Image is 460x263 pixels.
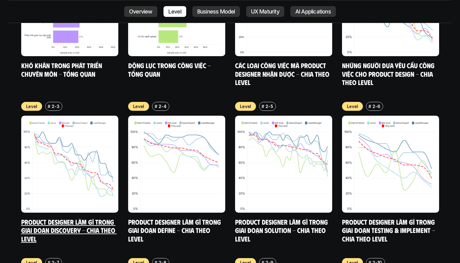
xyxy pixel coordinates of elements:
[124,6,157,17] a: Overview
[52,103,59,110] p: 2-3
[372,103,380,110] p: 2-6
[168,9,181,15] p: Level
[192,6,240,17] a: Business Model
[129,9,152,15] p: Overview
[128,218,222,243] a: Product Designer làm gì trong giai đoạn Define - Chia theo Level
[26,103,37,110] p: Level
[261,104,264,109] h6: #
[368,104,371,109] h6: #
[159,103,166,110] p: 2-4
[197,9,235,15] p: Business Model
[246,6,284,17] a: UX Maturity
[128,61,212,78] a: Động lực trong công việc - Tổng quan
[21,61,104,78] a: Khó khăn trong phát triển chuyên môn - Tổng quan
[133,103,144,110] p: Level
[235,61,331,86] a: Các loại công việc mà Product Designer nhận được - Chia theo Level
[342,61,436,86] a: Những người đưa yêu cầu công việc cho Product Design - Chia theo Level
[235,218,329,243] a: Product Designer làm gì trong giai đoạn Solution - Chia theo Level
[21,218,117,243] a: Product Designer làm gì trong giai đoạn Discovery - Chia theo Level
[155,104,157,109] h6: #
[251,9,279,15] p: UX Maturity
[295,9,331,15] p: AI Applications
[48,104,50,109] h6: #
[290,6,336,17] a: AI Applications
[265,103,273,110] p: 2-5
[163,6,186,17] a: Level
[347,103,358,110] p: Level
[342,218,437,243] a: Product Designer làm gì trong giai đoạn Testing & Implement - Chia theo Level
[240,103,251,110] p: Level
